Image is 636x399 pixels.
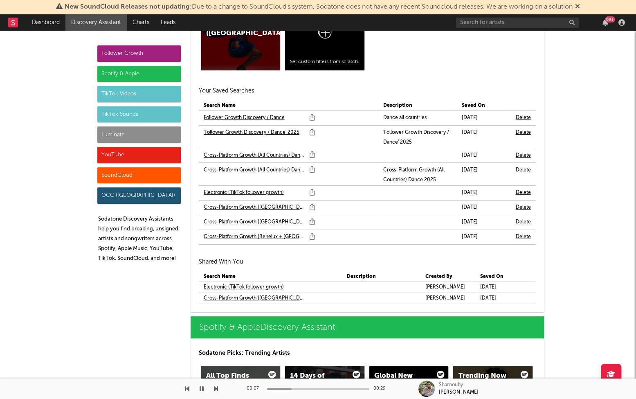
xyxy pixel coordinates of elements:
[605,16,615,23] div: 99 +
[475,293,529,304] td: [DATE]
[26,14,65,31] a: Dashboard
[373,384,390,394] div: 00:29
[199,86,536,96] h2: Your Saved Searches
[511,148,536,163] td: Delete
[204,282,284,292] a: Electronic (TikTok follower growth)
[65,4,573,10] span: : Due to a change to SoundCloud's system, Sodatone does not have any recent Soundcloud releases. ...
[420,282,475,293] td: [PERSON_NAME]
[65,4,190,10] span: New SoundCloud Releases not updating
[204,165,305,175] a: Cross-Platform Growth (All Countries) Dance 2025
[204,232,305,242] a: Cross-Platform Growth (Benelux + [GEOGRAPHIC_DATA]) Dance
[511,230,536,244] td: Delete
[290,59,360,65] div: Set custom filters from scratch.
[511,200,536,215] td: Delete
[378,125,457,148] td: 'Follower Growth Discovery / Dance' 2025
[475,272,529,282] th: Saved On
[457,110,511,125] td: [DATE]
[511,215,536,230] td: Delete
[457,101,511,111] th: Saved On
[204,293,305,303] a: Cross-Platform Growth ([GEOGRAPHIC_DATA] - Electronic)
[98,214,181,264] p: Sodatone Discovery Assistants help you find breaking, unsigned artists and songwriters across Spo...
[602,19,608,26] button: 99+
[247,384,263,394] div: 00:07
[155,14,181,31] a: Leads
[97,45,181,62] div: Follower Growth
[97,126,181,143] div: Luminate
[199,101,378,111] th: Search Name
[457,230,511,244] td: [DATE]
[378,110,457,125] td: Dance all countries
[439,381,463,389] div: Sharnouby
[374,371,430,391] div: Global New Music [DATE]
[457,163,511,186] td: [DATE]
[457,215,511,230] td: [DATE]
[439,389,479,396] div: [PERSON_NAME]
[457,185,511,200] td: [DATE]
[378,163,457,186] td: Cross-Platform Growth (All Countries) Dance 2025
[97,106,181,123] div: TikTok Sounds
[342,272,420,282] th: Description
[204,128,299,138] a: 'Follower Growth Discovery / Dance' 2025
[285,4,364,70] a: Set custom filters from scratch.
[201,4,281,70] a: Cross-Platform Growth ([GEOGRAPHIC_DATA])
[290,371,346,391] div: 14 Days of Critical Charts
[97,167,181,184] div: SoundCloud
[206,371,262,381] div: All Top Finds
[65,14,127,31] a: Discovery Assistant
[199,257,536,267] h2: Shared With You
[511,125,536,148] td: Delete
[204,151,305,160] a: Cross-Platform Growth (All Countries) Dance
[511,110,536,125] td: Delete
[420,293,475,304] td: [PERSON_NAME]
[97,147,181,163] div: YouTube
[191,316,544,338] a: Spotify & AppleDiscovery Assistant
[199,272,342,282] th: Search Name
[457,125,511,148] td: [DATE]
[97,86,181,102] div: TikTok Videos
[204,217,305,227] a: Cross-Platform Growth ([GEOGRAPHIC_DATA]) Dance
[378,101,457,111] th: Description
[511,185,536,200] td: Delete
[511,163,536,186] td: Delete
[204,113,285,123] a: Follower Growth Discovery / Dance
[204,188,284,198] a: Electronic (TikTok follower growth)
[456,18,579,28] input: Search for artists
[97,187,181,204] div: OCC ([GEOGRAPHIC_DATA])
[97,66,181,82] div: Spotify & Apple
[458,371,514,381] div: Trending Now
[199,348,536,358] p: Sodatone Picks: Trending Artists
[457,148,511,163] td: [DATE]
[127,14,155,31] a: Charts
[475,282,529,293] td: [DATE]
[457,200,511,215] td: [DATE]
[575,4,580,10] span: Dismiss
[420,272,475,282] th: Created By
[204,203,305,212] a: Cross-Platform Growth ([GEOGRAPHIC_DATA]) Dance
